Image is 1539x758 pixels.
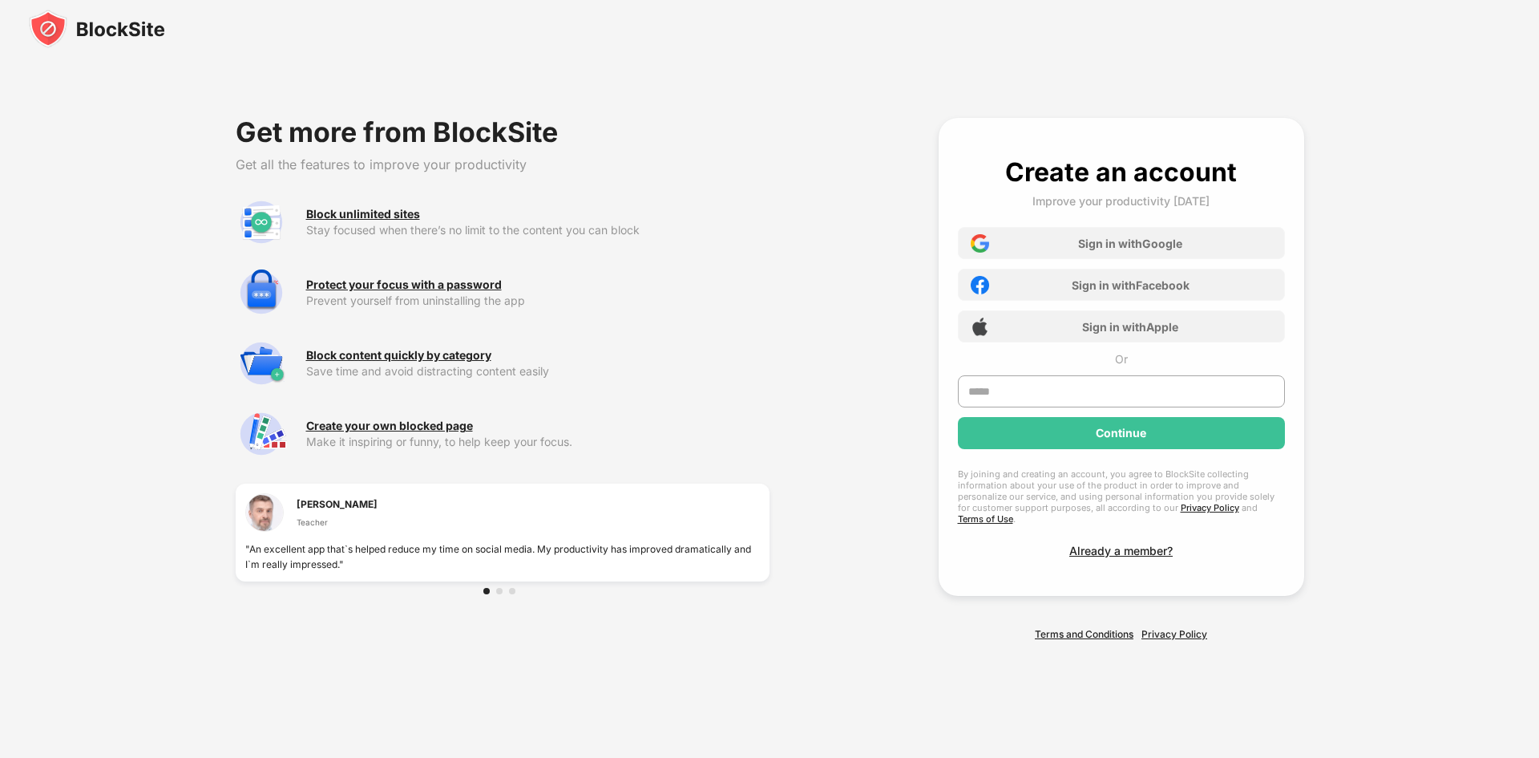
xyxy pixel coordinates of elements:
[306,365,770,378] div: Save time and avoid distracting content easily
[306,436,770,448] div: Make it inspiring or funny, to help keep your focus.
[236,408,287,460] img: premium-customize-block-page.svg
[236,338,287,389] img: premium-category.svg
[306,224,770,237] div: Stay focused when there’s no limit to the content you can block
[1096,427,1146,440] div: Continue
[971,234,989,253] img: google-icon.png
[297,516,378,529] div: Teacher
[1078,237,1182,250] div: Sign in with Google
[236,156,770,172] div: Get all the features to improve your productivity
[245,493,284,532] img: testimonial-1.jpg
[1005,156,1237,188] div: Create an account
[297,497,378,512] div: [PERSON_NAME]
[1141,628,1207,640] a: Privacy Policy
[1032,194,1210,208] div: Improve your productivity [DATE]
[1082,320,1178,334] div: Sign in with Apple
[1115,352,1128,366] div: Or
[29,10,165,48] img: blocksite-icon-black.svg
[971,276,989,294] img: facebook-icon.png
[306,349,491,362] div: Block content quickly by category
[958,468,1285,525] div: By joining and creating an account, you agree to BlockSite collecting information about your use ...
[236,197,287,248] img: premium-unlimited-blocklist.svg
[306,294,770,307] div: Prevent yourself from uninstalling the app
[971,318,989,336] img: apple-icon.png
[1035,628,1133,640] a: Terms and Conditions
[1181,502,1239,513] a: Privacy Policy
[1072,278,1190,292] div: Sign in with Facebook
[306,278,502,291] div: Protect your focus with a password
[236,267,287,318] img: premium-password-protection.svg
[245,541,761,572] div: "An excellent app that`s helped reduce my time on social media. My productivity has improved dram...
[958,513,1013,525] a: Terms of Use
[236,118,770,147] div: Get more from BlockSite
[306,420,473,432] div: Create your own blocked page
[1069,544,1173,557] div: Already a member?
[306,208,420,221] div: Block unlimited sites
